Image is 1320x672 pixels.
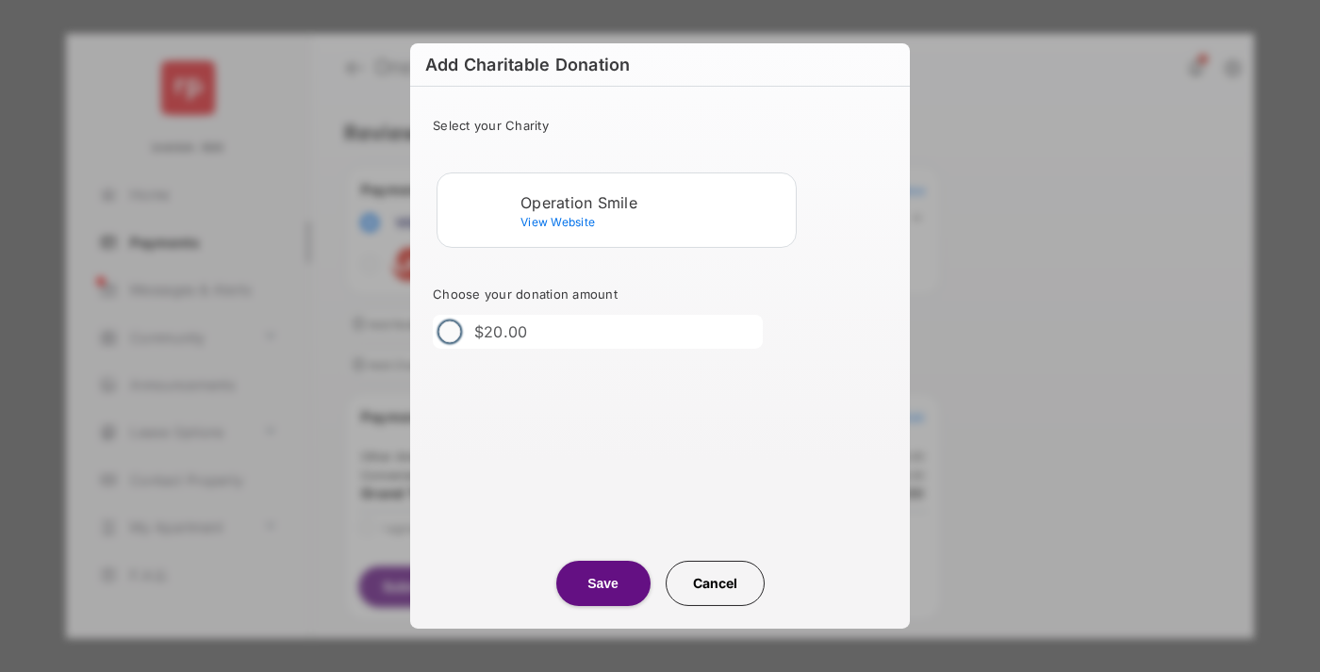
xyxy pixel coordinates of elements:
label: $20.00 [474,322,528,341]
button: Save [556,561,651,606]
div: Operation Smile [520,194,788,211]
span: Select your Charity [433,118,549,133]
span: View Website [520,215,595,229]
span: Choose your donation amount [433,287,618,302]
h6: Add Charitable Donation [410,43,910,87]
button: Cancel [666,561,765,606]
